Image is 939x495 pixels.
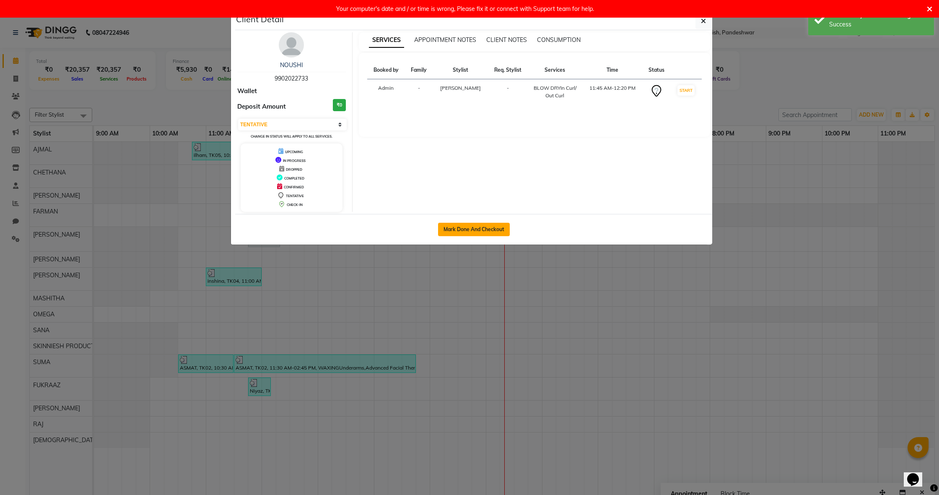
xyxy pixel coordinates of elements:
[336,3,594,14] div: Your computer's date and / or time is wrong, Please fix it or connect with Support team for help.
[287,203,303,207] span: CHECK-IN
[528,61,582,79] th: Services
[582,79,642,105] td: 11:45 AM-12:20 PM
[904,461,931,487] iframe: chat widget
[283,159,306,163] span: IN PROGRESS
[286,167,302,172] span: DROPPED
[275,75,308,82] span: 9902022733
[284,185,304,189] span: CONFIRMED
[537,36,581,44] span: CONSUMPTION
[433,61,488,79] th: Stylist
[677,85,695,96] button: START
[440,85,481,91] span: [PERSON_NAME]
[280,61,303,69] a: NOUSHI
[438,223,510,236] button: Mark Done And Checkout
[829,20,928,29] div: Success
[279,32,304,57] img: avatar
[333,99,346,111] h3: ₹0
[486,36,527,44] span: CLIENT NOTES
[284,176,304,180] span: COMPLETED
[643,61,671,79] th: Status
[405,79,433,105] td: -
[582,61,642,79] th: Time
[286,194,304,198] span: TENTATIVE
[533,84,577,99] div: BLOW DRYIn Curl/ Out Curl
[237,102,286,112] span: Deposit Amount
[488,61,528,79] th: Req. Stylist
[369,33,404,48] span: SERVICES
[488,79,528,105] td: -
[367,61,405,79] th: Booked by
[405,61,433,79] th: Family
[414,36,476,44] span: APPOINTMENT NOTES
[237,86,257,96] span: Wallet
[285,150,303,154] span: UPCOMING
[236,13,284,26] h5: Client Detail
[251,134,332,138] small: Change in status will apply to all services.
[367,79,405,105] td: Admin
